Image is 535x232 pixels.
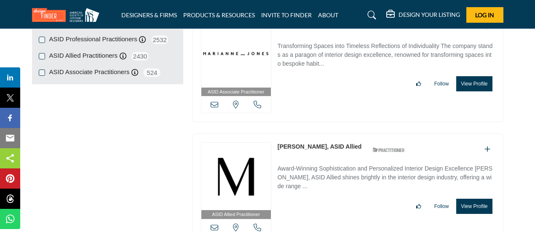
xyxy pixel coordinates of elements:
[131,51,150,61] span: 2430
[484,146,490,153] a: Add To List
[411,77,427,91] button: Like listing
[429,199,455,213] button: Follow
[49,35,137,44] label: ASID Professional Practitioners
[142,67,161,78] span: 524
[386,10,460,20] div: DESIGN YOUR LISTING
[49,67,130,77] label: ASID Associate Practitioners
[399,11,460,19] h5: DESIGN YOUR LISTING
[201,143,271,219] a: ASID Allied Practitioner
[456,199,492,214] button: View Profile
[261,11,312,19] a: INVITE TO FINDER
[49,51,118,61] label: ASID Allied Practitioners
[359,8,382,22] a: Search
[208,88,265,96] span: ASID Associate Practitioner
[121,11,177,19] a: DESIGNERS & FIRMS
[456,76,492,91] button: View Profile
[278,164,495,192] p: Award-Winning Sophistication and Personalized Interior Design Excellence [PERSON_NAME], ASID Alli...
[39,37,45,43] input: ASID Professional Practitioners checkbox
[278,37,495,70] a: Transforming Spaces into Timeless Reflections of Individuality The company stands as a paragon of...
[411,199,427,213] button: Like listing
[369,144,407,155] img: ASID Qualified Practitioners Badge Icon
[32,8,104,22] img: Site Logo
[201,20,271,96] a: ASID Associate Practitioner
[212,211,260,218] span: ASID Allied Practitioner
[183,11,255,19] a: PRODUCTS & RESOURCES
[475,11,494,19] span: Log In
[39,69,45,76] input: ASID Associate Practitioners checkbox
[39,53,45,59] input: ASID Allied Practitioners checkbox
[278,142,362,151] p: Margaret Skinner, ASID Allied
[150,35,169,45] span: 2532
[318,11,338,19] a: ABOUT
[278,42,495,70] p: Transforming Spaces into Timeless Reflections of Individuality The company stands as a paragon of...
[278,159,495,192] a: Award-Winning Sophistication and Personalized Interior Design Excellence [PERSON_NAME], ASID Alli...
[278,143,362,150] a: [PERSON_NAME], ASID Allied
[201,20,271,88] img: Marianne Jones
[201,143,271,210] img: Margaret Skinner, ASID Allied
[466,7,503,23] button: Log In
[429,77,455,91] button: Follow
